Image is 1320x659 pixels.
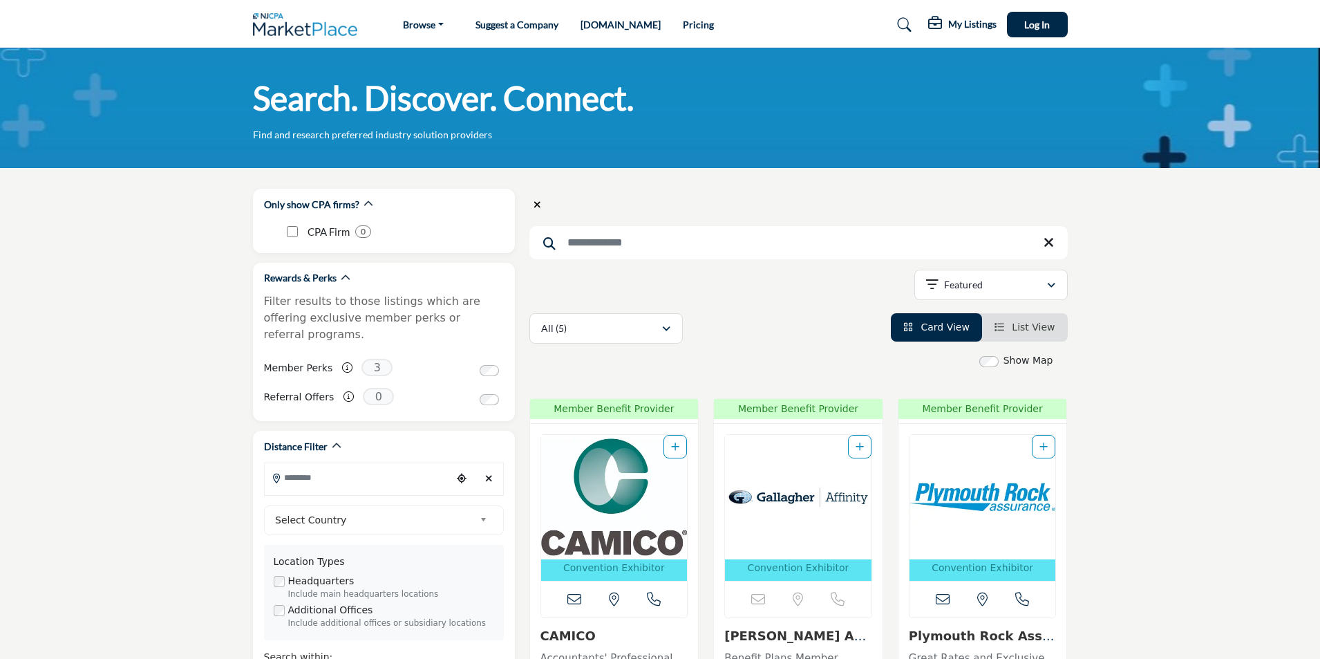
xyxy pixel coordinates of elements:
[540,629,688,644] h3: CAMICO
[264,440,328,454] h2: Distance Filter
[725,435,871,559] img: Gallagher Affinity
[288,574,355,588] label: Headquarters
[903,402,1063,416] span: Member Benefit Provider
[287,226,298,237] input: CPA Firm checkbox
[363,388,394,405] span: 0
[948,18,997,30] h5: My Listings
[288,588,494,601] div: Include main headquarters locations
[541,435,688,581] a: Open Listing in new tab
[393,15,453,35] a: Browse
[253,77,634,120] h1: Search. Discover. Connect.
[264,271,337,285] h2: Rewards & Perks
[563,561,665,575] p: Convention Exhibitor
[479,464,500,494] div: Clear search location
[288,603,373,618] label: Additional Offices
[265,464,451,491] input: Search Location
[909,629,1057,644] h3: Plymouth Rock Assurance
[361,227,366,236] b: 0
[903,322,970,333] a: View Card
[932,561,1033,575] p: Convention Exhibitor
[683,19,714,30] a: Pricing
[724,629,872,644] h3: Gallagher Affinity
[288,618,494,630] div: Include additional offices or subsidiary locations
[914,270,1068,300] button: Featured
[1012,322,1055,333] span: List View
[928,17,997,33] div: My Listings
[540,629,596,643] a: CAMICO
[264,293,504,343] p: Filter results to those listings which are offering exclusive member perks or referral programs.
[909,435,1056,559] img: Plymouth Rock Assurance
[541,435,688,559] img: CAMICO
[264,356,333,380] label: Member Perks
[480,394,499,405] input: Switch to Referral Offers
[274,555,494,569] div: Location Types
[748,561,849,575] p: Convention Exhibitor
[480,365,499,376] input: Switch to Member Perks
[909,629,1055,658] a: Plymouth Rock Assura...
[921,322,969,333] span: Card View
[475,19,558,30] a: Suggest a Company
[529,226,1068,259] input: Search Keyword
[264,198,359,212] h2: Only show CPA firms?
[1039,441,1048,452] a: Add To List
[891,313,982,342] li: Card View
[1007,12,1068,37] button: Log In
[355,225,371,238] div: 0 Results For CPA Firm
[856,441,864,452] a: Add To List
[718,402,878,416] span: Member Benefit Provider
[253,128,492,142] p: Find and research preferred industry solution providers
[581,19,661,30] a: [DOMAIN_NAME]
[529,313,683,344] button: All (5)
[944,278,983,292] p: Featured
[1003,353,1053,368] label: Show Map
[308,224,350,240] p: CPA Firm: CPA Firm
[541,322,567,335] p: All (5)
[994,322,1055,333] a: View List
[361,359,393,376] span: 3
[724,629,868,658] a: [PERSON_NAME] Affinity
[725,435,871,581] a: Open Listing in new tab
[1024,19,1050,30] span: Log In
[264,385,334,409] label: Referral Offers
[534,200,541,210] i: Clear search location
[671,441,679,452] a: Add To List
[253,13,365,36] img: Site Logo
[534,402,695,416] span: Member Benefit Provider
[884,14,921,36] a: Search
[451,464,472,494] div: Choose your current location
[982,313,1068,342] li: List View
[909,435,1056,581] a: Open Listing in new tab
[275,512,474,528] span: Select Country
